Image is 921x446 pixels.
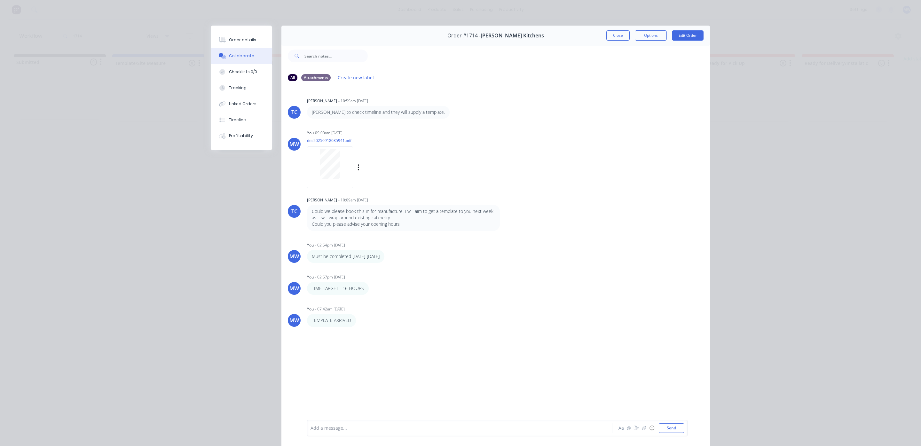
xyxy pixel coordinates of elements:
[312,317,351,324] p: TEMPLATE ARRIVED
[338,197,368,203] div: - 10:09am [DATE]
[211,80,272,96] button: Tracking
[315,130,342,136] div: 09:00am [DATE]
[307,138,424,143] p: doc20250918085941.pdf
[307,306,314,312] div: You
[648,424,656,432] button: ☺
[307,130,314,136] div: You
[307,242,314,248] div: You
[312,221,495,227] p: Could you please advise your opening hours
[229,37,256,43] div: Order details
[211,96,272,112] button: Linked Orders
[211,48,272,64] button: Collaborate
[307,197,337,203] div: [PERSON_NAME]
[659,423,684,433] button: Send
[289,140,299,148] div: MW
[211,128,272,144] button: Profitability
[291,207,297,215] div: TC
[315,242,345,248] div: - 02:54pm [DATE]
[289,285,299,292] div: MW
[606,30,630,41] button: Close
[335,73,377,82] button: Create new label
[288,74,297,81] div: All
[312,253,380,260] p: Must be completed [DATE]-[DATE]
[625,424,633,432] button: @
[229,69,257,75] div: Checklists 0/0
[312,208,495,221] p: Could we please book this in for manufacture. I will aim to get a template to you next week as it...
[291,108,297,116] div: TC
[229,133,253,139] div: Profitability
[304,50,368,62] input: Search notes...
[312,109,445,115] p: [PERSON_NAME] to check timeline and they will supply a template.
[229,101,256,107] div: Linked Orders
[338,98,368,104] div: - 10:59am [DATE]
[301,74,331,81] div: Attachments
[289,317,299,324] div: MW
[229,53,254,59] div: Collaborate
[211,64,272,80] button: Checklists 0/0
[312,285,364,292] p: TIME TARGET - 16 HOURS
[315,306,345,312] div: - 07:42am [DATE]
[315,274,345,280] div: - 02:57pm [DATE]
[635,30,667,41] button: Options
[481,33,544,39] span: [PERSON_NAME] Kitchens
[672,30,704,41] button: Edit Order
[211,112,272,128] button: Timeline
[229,85,247,91] div: Tracking
[229,117,246,123] div: Timeline
[307,274,314,280] div: You
[211,32,272,48] button: Order details
[447,33,481,39] span: Order #1714 -
[617,424,625,432] button: Aa
[289,253,299,260] div: MW
[307,98,337,104] div: [PERSON_NAME]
